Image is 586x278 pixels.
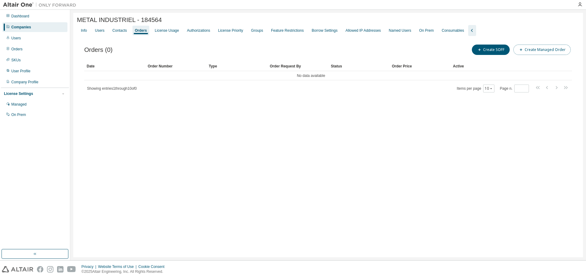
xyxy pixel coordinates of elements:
[47,266,53,273] img: instagram.svg
[11,47,23,52] div: Orders
[81,28,87,33] div: Info
[472,45,510,55] button: Create SOFF
[331,61,387,71] div: Status
[11,14,29,19] div: Dashboard
[138,264,168,269] div: Cookie Consent
[95,28,104,33] div: Users
[155,28,179,33] div: License Usage
[77,16,162,23] span: METAL INDUSTRIEL - 184564
[37,266,43,273] img: facebook.svg
[4,91,33,96] div: License Settings
[11,112,26,117] div: On Prem
[419,28,434,33] div: On Prem
[442,28,464,33] div: Consumables
[81,269,168,274] p: © 2025 Altair Engineering, Inc. All Rights Reserved.
[392,61,448,71] div: Order Price
[271,28,304,33] div: Feature Restrictions
[513,45,571,55] button: Create Managed Order
[2,266,33,273] img: altair_logo.svg
[135,28,147,33] div: Orders
[148,61,204,71] div: Order Number
[485,86,493,91] button: 10
[57,266,63,273] img: linkedin.svg
[389,28,411,33] div: Named Users
[500,85,529,92] span: Page n.
[112,28,127,33] div: Contacts
[84,46,113,53] span: Orders (0)
[11,25,31,30] div: Companies
[11,80,38,85] div: Company Profile
[81,264,98,269] div: Privacy
[11,102,27,107] div: Managed
[11,69,31,74] div: User Profile
[84,71,538,80] td: No data available
[457,85,494,92] span: Items per page
[11,36,21,41] div: Users
[67,266,76,273] img: youtube.svg
[3,2,79,8] img: Altair One
[209,61,265,71] div: Type
[345,28,381,33] div: Allowed IP Addresses
[98,264,138,269] div: Website Terms of Use
[87,86,137,91] span: Showing entries 1 through 10 of 0
[218,28,243,33] div: License Priority
[453,61,535,71] div: Active
[11,58,21,63] div: SKUs
[251,28,263,33] div: Groups
[187,28,210,33] div: Authorizations
[270,61,326,71] div: Order Request By
[312,28,338,33] div: Borrow Settings
[87,61,143,71] div: Date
